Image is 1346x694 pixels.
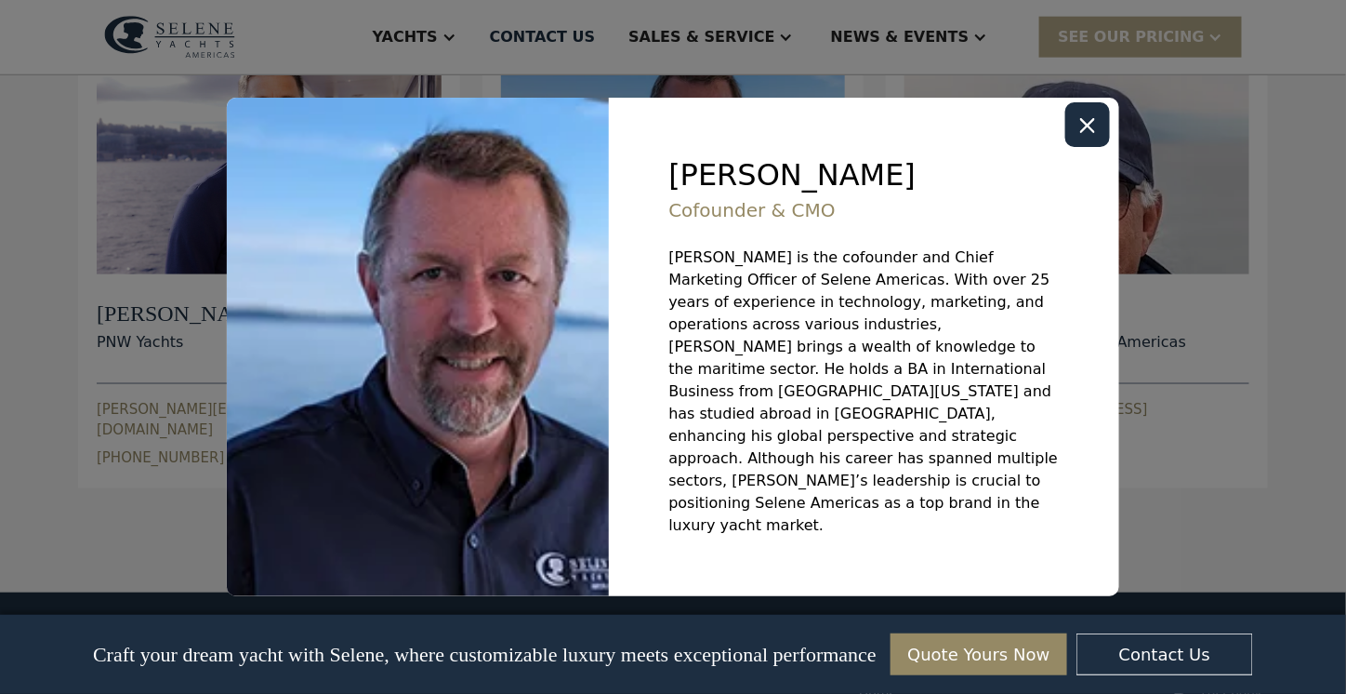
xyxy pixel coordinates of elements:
[1076,634,1253,675] a: Contact Us
[668,247,1060,537] p: [PERSON_NAME] is the cofounder and Chief Marketing Officer of Selene Americas. With over 25 years...
[93,643,877,667] p: Craft your dream yacht with Selene, where customizable luxury meets exceptional performance
[1065,102,1110,147] div: Close modal
[891,634,1067,675] a: Quote Yours Now
[668,157,916,193] div: [PERSON_NAME]
[668,196,916,224] div: Cofounder & CMO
